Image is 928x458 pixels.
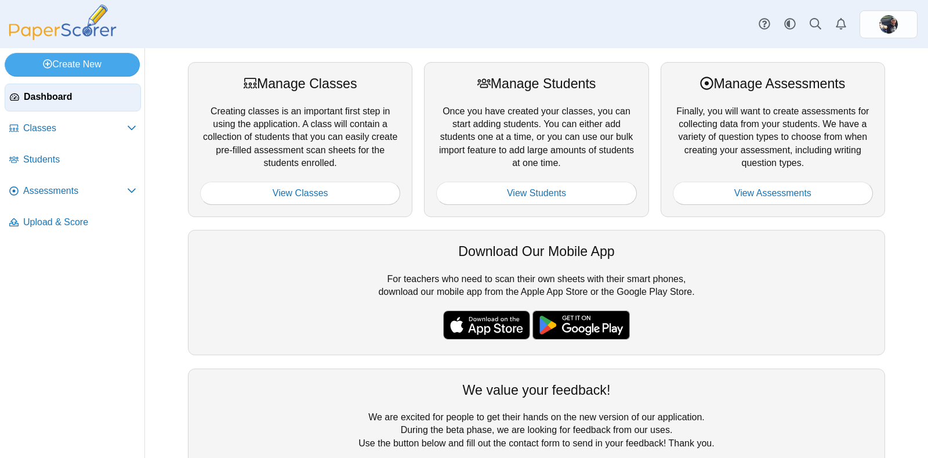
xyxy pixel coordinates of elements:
img: google-play-badge.png [532,311,630,340]
span: Upload & Score [23,216,136,229]
a: View Students [436,182,636,205]
a: Upload & Score [5,209,141,237]
img: apple-store-badge.svg [443,311,530,340]
div: Once you have created your classes, you can start adding students. You can either add students on... [424,62,648,217]
div: Finally, you will want to create assessments for collecting data from your students. We have a va... [661,62,885,217]
span: Classes [23,122,127,135]
span: Dashboard [24,91,136,103]
a: Dashboard [5,84,141,111]
img: ps.UbxoEbGB7O8jyuZL [879,15,898,34]
a: Alerts [828,12,854,37]
span: Students [23,153,136,166]
a: ps.UbxoEbGB7O8jyuZL [860,10,918,38]
img: PaperScorer [5,5,121,40]
a: Create New [5,53,140,76]
div: Manage Classes [200,74,400,93]
span: Assessments [23,185,127,197]
div: Manage Assessments [673,74,873,93]
div: Manage Students [436,74,636,93]
div: We value your feedback! [200,381,873,399]
a: Assessments [5,178,141,205]
a: PaperScorer [5,32,121,42]
div: Creating classes is an important first step in using the application. A class will contain a coll... [188,62,412,217]
div: Download Our Mobile App [200,242,873,261]
a: View Assessments [673,182,873,205]
a: Classes [5,115,141,143]
span: Max Newill [879,15,898,34]
div: For teachers who need to scan their own sheets with their smart phones, download our mobile app f... [188,230,885,355]
a: View Classes [200,182,400,205]
a: Students [5,146,141,174]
